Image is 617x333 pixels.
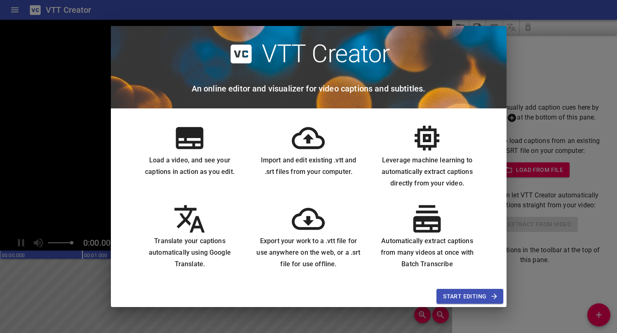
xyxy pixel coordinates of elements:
h6: Automatically extract captions from many videos at once with Batch Transcribe [374,235,480,270]
h6: Load a video, and see your captions in action as you edit. [137,155,243,178]
span: Start Editing [443,291,496,302]
button: Start Editing [436,289,503,304]
h2: VTT Creator [262,39,390,69]
h6: Translate your captions automatically using Google Translate. [137,235,243,270]
h6: Import and edit existing .vtt and .srt files from your computer. [256,155,361,178]
h6: Leverage machine learning to automatically extract captions directly from your video. [374,155,480,189]
h6: Export your work to a .vtt file for use anywhere on the web, or a .srt file for use offline. [256,235,361,270]
h6: An online editor and visualizer for video captions and subtitles. [192,82,426,95]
